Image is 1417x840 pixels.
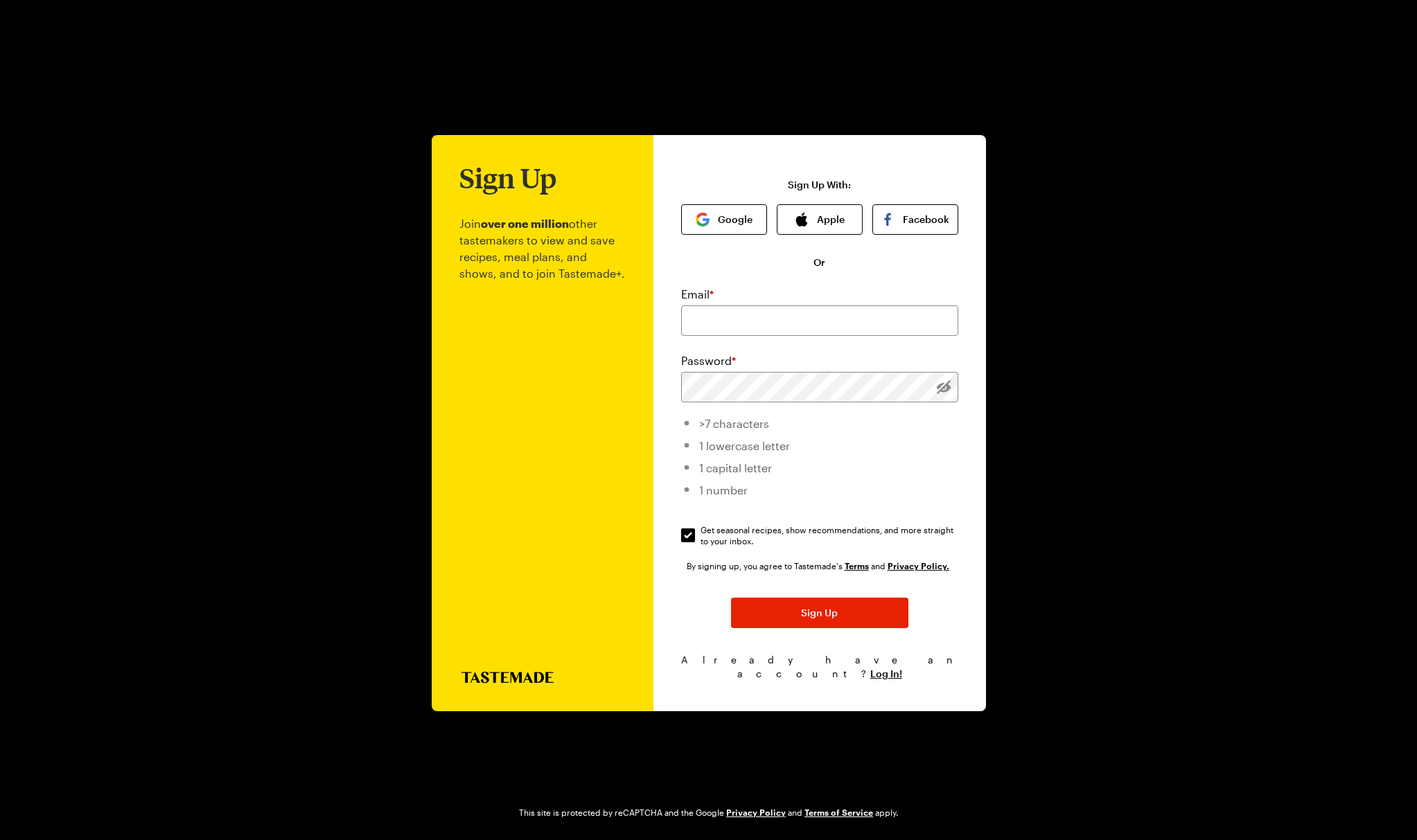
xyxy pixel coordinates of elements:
[872,204,958,235] button: Facebook
[731,598,908,628] button: Sign Up
[777,204,863,235] button: Apple
[701,524,960,546] span: Get seasonal recipes, show recommendations, and more straight to your inbox.
[681,352,736,369] label: Password
[804,806,873,818] a: Google Terms of Service
[681,528,695,542] input: Get seasonal recipes, show recommendations, and more straight to your inbox.
[481,217,569,230] b: over one million
[888,560,949,571] a: Tastemade Privacy Policy
[813,256,825,269] span: Or
[870,667,902,681] button: Log In!
[519,807,898,818] div: This site is protected by reCAPTCHA and the Google and apply.
[699,461,772,474] span: 1 capital letter
[699,439,790,452] span: 1 lowercase letter
[660,23,757,35] img: tastemade
[459,193,626,672] p: Join other tastemakers to view and save recipes, meal plans, and shows, and to join Tastemade+.
[726,806,786,818] a: Google Privacy Policy
[681,654,958,679] span: Already have an account?
[788,179,851,190] p: Sign Up With:
[845,560,869,571] a: Tastemade Terms of Service
[459,163,556,193] h1: Sign Up
[801,606,838,620] span: Sign Up
[699,483,748,497] span: 1 number
[681,286,714,303] label: Email
[660,22,757,39] a: Go to Tastemade Homepage
[681,204,767,235] button: Google
[699,417,769,430] span: >7 characters
[687,559,953,573] div: By signing up, you agree to Tastemade's and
